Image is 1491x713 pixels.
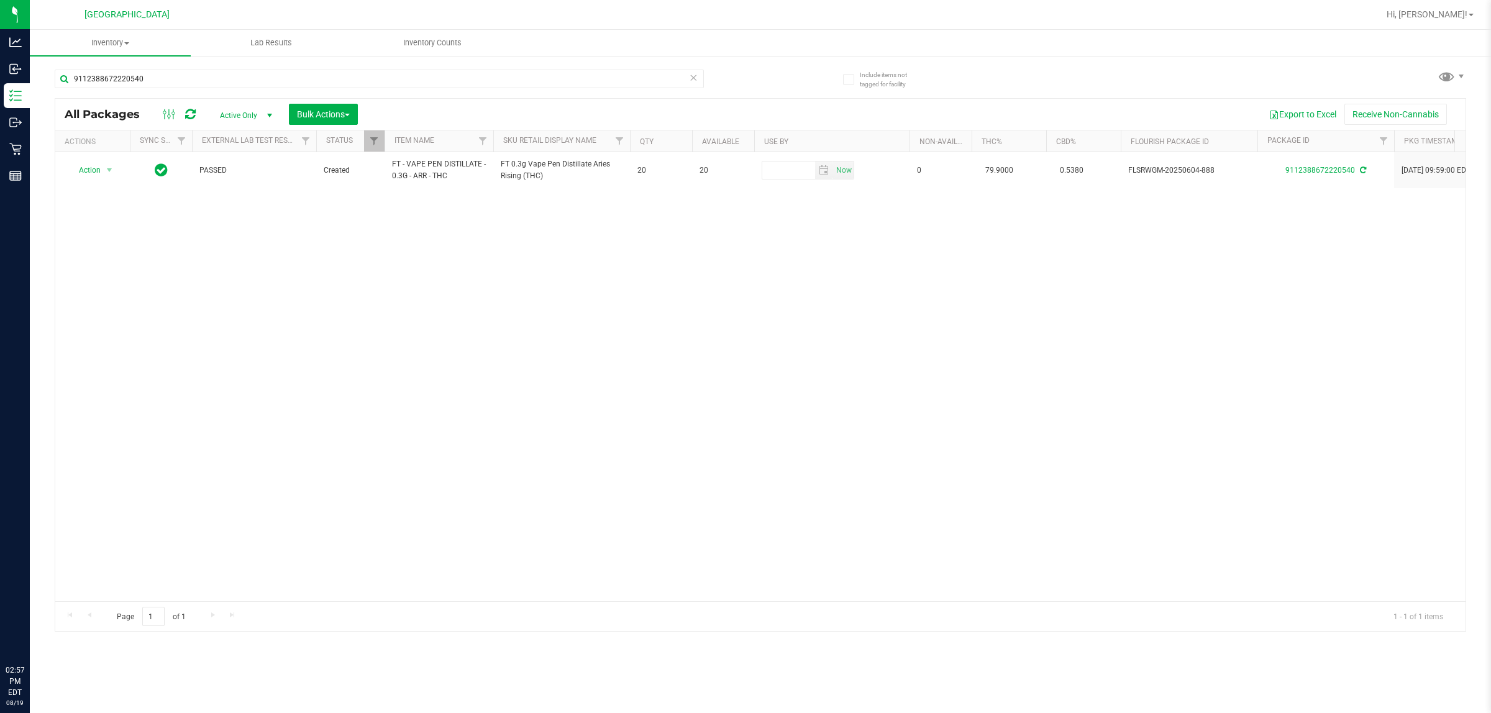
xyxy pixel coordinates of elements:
button: Export to Excel [1261,104,1344,125]
span: 1 - 1 of 1 items [1384,607,1453,625]
span: [GEOGRAPHIC_DATA] [84,9,170,20]
span: PASSED [199,165,309,176]
a: 9112388672220540 [1285,166,1355,175]
span: FT - VAPE PEN DISTILLATE - 0.3G - ARR - THC [392,158,486,182]
input: 1 [142,607,165,626]
span: select [815,161,833,179]
a: Inventory [30,30,191,56]
a: Filter [473,130,493,152]
span: Page of 1 [106,607,196,626]
span: Inventory Counts [386,37,478,48]
span: 0 [917,165,964,176]
span: Set Current date [833,161,854,179]
a: CBD% [1056,137,1076,146]
a: External Lab Test Result [202,136,299,145]
button: Receive Non-Cannabis [1344,104,1447,125]
span: 20 [637,165,685,176]
p: 08/19 [6,698,24,707]
span: FT 0.3g Vape Pen Distillate Aries Rising (THC) [501,158,622,182]
a: Lab Results [191,30,352,56]
span: In Sync [155,161,168,179]
a: Package ID [1267,136,1310,145]
inline-svg: Inventory [9,89,22,102]
a: Filter [296,130,316,152]
a: Filter [364,130,385,152]
a: Filter [1374,130,1394,152]
iframe: Resource center [12,614,50,651]
inline-svg: Inbound [9,63,22,75]
div: Actions [65,137,125,146]
a: Filter [609,130,630,152]
a: Non-Available [919,137,975,146]
inline-svg: Reports [9,170,22,182]
span: FLSRWGM-20250604-888 [1128,165,1250,176]
a: Sync Status [140,136,188,145]
inline-svg: Outbound [9,116,22,129]
span: All Packages [65,107,152,121]
a: THC% [982,137,1002,146]
a: Filter [171,130,192,152]
a: Item Name [394,136,434,145]
button: Bulk Actions [289,104,358,125]
span: [DATE] 09:59:00 EDT [1402,165,1470,176]
span: Hi, [PERSON_NAME]! [1387,9,1467,19]
span: Created [324,165,377,176]
a: Qty [640,137,654,146]
span: select [102,161,117,179]
a: Available [702,137,739,146]
span: Clear [689,70,698,86]
a: Pkg Timestamp [1404,137,1477,145]
span: 0.5380 [1054,161,1090,179]
span: 20 [700,165,747,176]
a: Flourish Package ID [1131,137,1209,146]
span: Lab Results [234,37,309,48]
input: Search Package ID, Item Name, SKU, Lot or Part Number... [55,70,704,88]
a: Sku Retail Display Name [503,136,596,145]
span: Sync from Compliance System [1358,166,1366,175]
span: Action [68,161,101,179]
span: Bulk Actions [297,109,350,119]
a: Status [326,136,353,145]
inline-svg: Analytics [9,36,22,48]
span: 79.9000 [979,161,1019,179]
span: Include items not tagged for facility [860,70,922,89]
span: Inventory [30,37,191,48]
p: 02:57 PM EDT [6,665,24,698]
a: Inventory Counts [352,30,513,56]
span: select [833,161,854,179]
inline-svg: Retail [9,143,22,155]
a: Use By [764,137,788,146]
